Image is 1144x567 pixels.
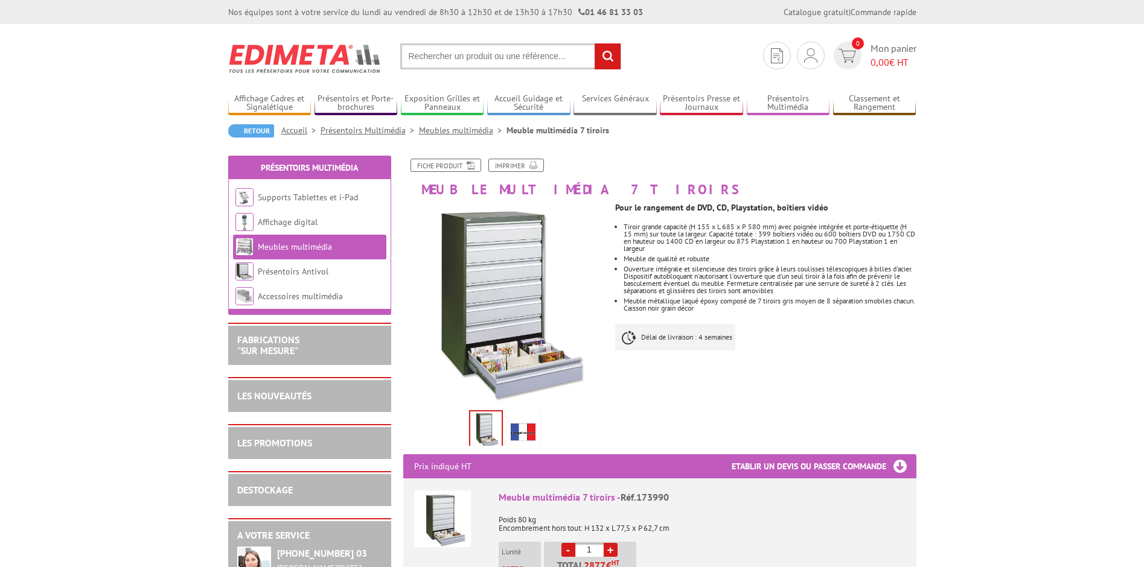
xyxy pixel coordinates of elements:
[615,324,735,350] p: Délai de livraison : 4 semaines
[833,93,916,113] a: Classement et Rangement
[237,334,299,356] a: FABRICATIONS"Sur Mesure"
[784,7,849,17] a: Catalogue gratuit
[732,454,916,478] h3: Etablir un devis ou passer commande
[487,93,570,113] a: Accueil Guidage et Sécurité
[470,411,502,449] img: meubles_multimedia_173990.jpg
[401,93,484,113] a: Exposition Grilles et Panneaux
[277,547,367,559] strong: [PHONE_NUMBER] 03
[499,507,906,533] p: Poids 80 kg Encombrement hors tout: H 132 x L 77,5 x P 62,7 cm
[261,162,358,173] a: Présentoirs Multimédia
[771,48,783,63] img: devis rapide
[235,287,254,305] img: Accessoires multimédia
[258,241,332,252] a: Meubles multimédia
[235,188,254,206] img: Supports Tablettes et i-Pad
[237,530,382,541] h2: A votre service
[615,202,828,213] strong: Pour le rangement de DVD, CD, Playstation, boîtiers vidéo
[595,43,621,69] input: rechercher
[235,238,254,256] img: Meubles multimédia
[852,37,864,49] span: 0
[258,192,358,203] a: Supports Tablettes et i-Pad
[414,490,471,547] img: Meuble multimédia 7 tiroirs
[499,490,906,504] div: Meuble multimédia 7 tiroirs -
[321,125,419,136] a: Présentoirs Multimédia
[281,125,321,136] a: Accueil
[237,390,312,402] a: LES NOUVEAUTÉS
[237,484,293,496] a: DESTOCKAGE
[851,7,916,17] a: Commande rapide
[561,543,575,557] a: -
[804,48,817,63] img: devis rapide
[839,49,856,63] img: devis rapide
[235,262,254,280] img: Présentoirs Antivol
[235,213,254,231] img: Affichage digital
[660,93,743,113] a: Présentoirs Presse et Journaux
[612,559,619,567] sup: HT
[411,159,481,172] a: Fiche produit
[228,6,643,18] div: Nos équipes sont à votre service du lundi au vendredi de 8h30 à 12h30 et de 13h30 à 17h30
[624,265,916,294] li: Ouverture intégrale et silencieuse des tiroirs grâce à leurs coulisses télescopiques à billes d'a...
[509,413,538,450] img: edimeta_produit_fabrique_en_france.jpg
[784,6,916,18] div: |
[258,266,328,277] a: Présentoirs Antivol
[506,124,609,136] li: Meuble multimédia 7 tiroirs
[414,454,471,478] p: Prix indiqué HT
[237,437,312,449] a: LES PROMOTIONS
[871,55,916,69] span: € HT
[624,223,916,252] li: Tiroir grande capacité (H 155 x L 685 x P 580 mm) avec poignée intégrée et porte-étiquette (H 15 ...
[621,491,669,503] span: Réf.173990
[403,203,607,406] img: meubles_multimedia_173990.jpg
[574,93,657,113] a: Services Généraux
[258,217,318,227] a: Affichage digital
[228,36,382,81] img: Edimeta
[831,42,916,69] a: devis rapide 0 Mon panier 0,00€ HT
[228,124,274,138] a: Retour
[228,93,312,113] a: Affichage Cadres et Signalétique
[419,125,506,136] a: Meubles multimédia
[871,56,889,68] span: 0,00
[747,93,830,113] a: Présentoirs Multimédia
[578,7,643,17] strong: 01 46 81 33 03
[400,43,621,69] input: Rechercher un produit ou une référence...
[315,93,398,113] a: Présentoirs et Porte-brochures
[502,548,541,556] p: L'unité
[624,297,916,312] li: Meuble métallique laqué époxy composé de 7 tiroirs gris moyen de 8 séparation smobiles chacun. Ca...
[624,255,916,262] li: Meuble de qualité et robuste
[604,543,618,557] a: +
[488,159,544,172] a: Imprimer
[258,291,343,302] a: Accessoires multimédia
[871,42,916,69] span: Mon panier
